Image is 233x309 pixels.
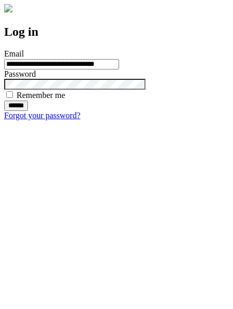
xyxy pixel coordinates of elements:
[4,25,229,39] h2: Log in
[4,49,24,58] label: Email
[4,69,36,78] label: Password
[4,111,80,120] a: Forgot your password?
[4,4,12,12] img: logo-4e3dc11c47720685a147b03b5a06dd966a58ff35d612b21f08c02c0306f2b779.png
[17,91,65,100] label: Remember me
